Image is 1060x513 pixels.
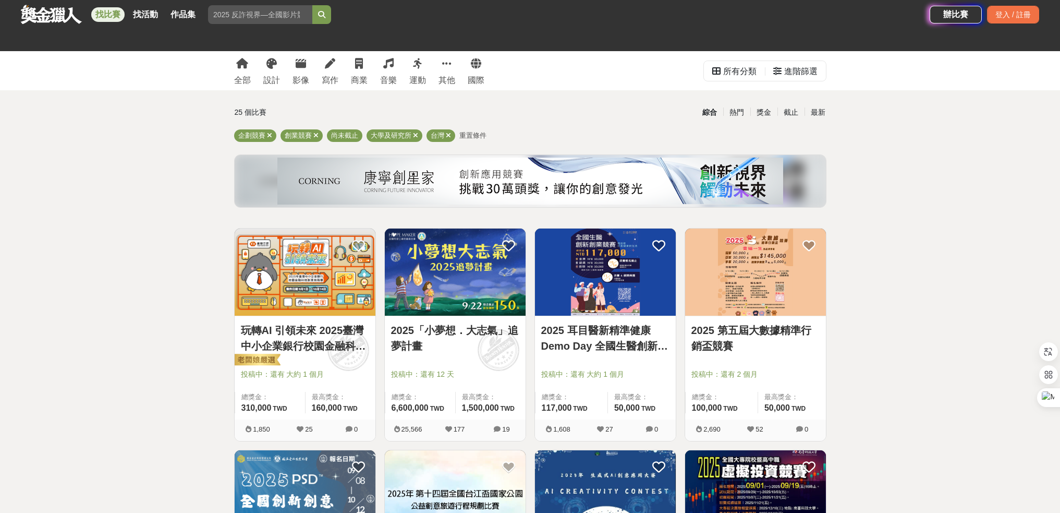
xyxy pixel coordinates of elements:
a: 影像 [293,51,309,90]
a: 運動 [409,51,426,90]
span: 重置條件 [459,132,486,139]
div: 綜合 [696,103,723,122]
a: 國際 [468,51,484,90]
span: 117,000 [542,403,572,412]
span: 1,850 [253,425,270,433]
span: 投稿中：還有 2 個月 [691,369,820,380]
img: 老闆娘嚴選 [233,353,281,368]
span: 總獎金： [692,392,751,402]
span: TWD [343,405,357,412]
div: 熱門 [723,103,750,122]
img: Cover Image [535,229,676,316]
a: 全部 [234,51,251,90]
span: 總獎金： [542,392,601,402]
span: TWD [273,405,287,412]
div: 影像 [293,74,309,87]
span: 總獎金： [241,392,299,402]
span: 投稿中：還有 12 天 [391,369,519,380]
a: 作品集 [166,7,200,22]
span: 25 [305,425,312,433]
span: TWD [573,405,587,412]
a: 2025 第五屆大數據精準行銷盃競賽 [691,323,820,354]
span: 0 [354,425,358,433]
span: 160,000 [312,403,342,412]
span: TWD [791,405,806,412]
div: 截止 [777,103,805,122]
div: 寫作 [322,74,338,87]
div: 商業 [351,74,368,87]
span: 0 [805,425,808,433]
span: 50,000 [614,403,640,412]
img: Cover Image [685,229,826,316]
span: TWD [723,405,737,412]
div: 設計 [263,74,280,87]
div: 所有分類 [723,61,757,82]
span: 台灣 [431,132,444,139]
div: 運動 [409,74,426,87]
span: 6,600,000 [392,403,429,412]
a: 2025「小夢想．大志氣」追夢計畫 [391,323,519,354]
span: 企劃競賽 [238,132,265,139]
a: 寫作 [322,51,338,90]
a: 商業 [351,51,368,90]
span: TWD [430,405,444,412]
img: 450e0687-a965-40c0-abf0-84084e733638.png [277,158,783,205]
a: 其他 [438,51,455,90]
span: 總獎金： [392,392,449,402]
div: 最新 [805,103,832,122]
div: 音樂 [380,74,397,87]
span: 最高獎金： [614,392,669,402]
a: 設計 [263,51,280,90]
div: 國際 [468,74,484,87]
span: 投稿中：還有 大約 1 個月 [241,369,369,380]
div: 25 個比賽 [235,103,431,122]
span: 52 [756,425,763,433]
span: 0 [654,425,658,433]
a: 2025 耳目醫新精準健康 Demo Day 全國生醫創新創業競賽 [541,323,669,354]
span: 50,000 [764,403,790,412]
span: 25,566 [401,425,422,433]
span: 尚未截止 [331,132,358,139]
a: 辦比賽 [930,6,982,23]
span: 最高獎金： [764,392,820,402]
a: 找活動 [129,7,162,22]
a: 音樂 [380,51,397,90]
span: 310,000 [241,403,272,412]
span: TWD [641,405,655,412]
span: 投稿中：還有 大約 1 個月 [541,369,669,380]
div: 全部 [234,74,251,87]
a: 玩轉AI 引領未來 2025臺灣中小企業銀行校園金融科技創意挑戰賽 [241,323,369,354]
img: Cover Image [235,229,375,316]
span: 1,608 [553,425,570,433]
span: 大學及研究所 [371,132,411,139]
span: 27 [605,425,613,433]
span: 1,500,000 [462,403,499,412]
span: 最高獎金： [462,392,519,402]
span: 創業競賽 [285,132,312,139]
div: 獎金 [750,103,777,122]
input: 2025 反詐視界—全國影片競賽 [208,5,312,24]
span: 最高獎金： [312,392,369,402]
div: 其他 [438,74,455,87]
div: 登入 / 註冊 [987,6,1039,23]
a: 找比賽 [91,7,125,22]
span: 2,690 [703,425,721,433]
span: 19 [502,425,509,433]
span: 100,000 [692,403,722,412]
span: TWD [501,405,515,412]
span: 177 [454,425,465,433]
div: 進階篩選 [784,61,818,82]
img: Cover Image [385,229,526,316]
